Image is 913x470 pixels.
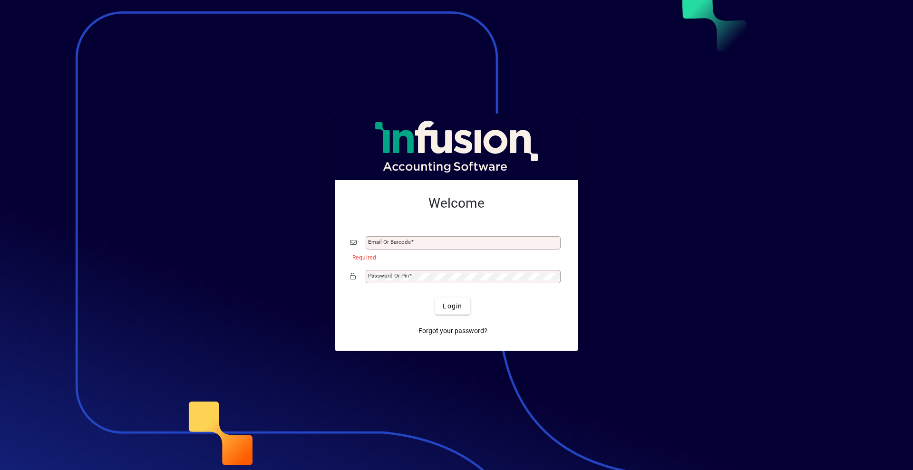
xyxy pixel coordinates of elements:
[443,301,462,311] span: Login
[350,195,563,211] h2: Welcome
[418,326,487,336] span: Forgot your password?
[435,297,470,315] button: Login
[368,272,409,279] mat-label: Password or Pin
[352,252,555,262] mat-error: Required
[415,322,491,339] a: Forgot your password?
[368,239,411,245] mat-label: Email or Barcode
